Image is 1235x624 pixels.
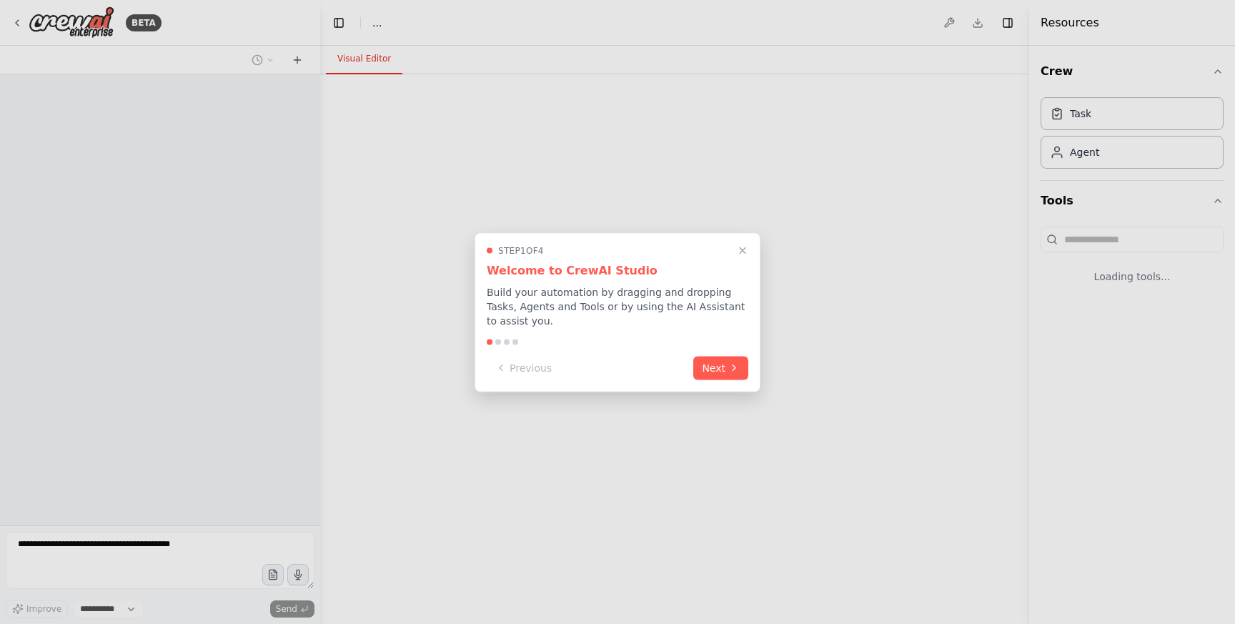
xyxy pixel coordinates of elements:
[693,356,748,380] button: Next
[329,13,349,33] button: Hide left sidebar
[498,244,544,256] span: Step 1 of 4
[487,262,748,279] h3: Welcome to CrewAI Studio
[487,356,560,380] button: Previous
[487,284,748,327] p: Build your automation by dragging and dropping Tasks, Agents and Tools or by using the AI Assista...
[734,242,751,259] button: Close walkthrough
